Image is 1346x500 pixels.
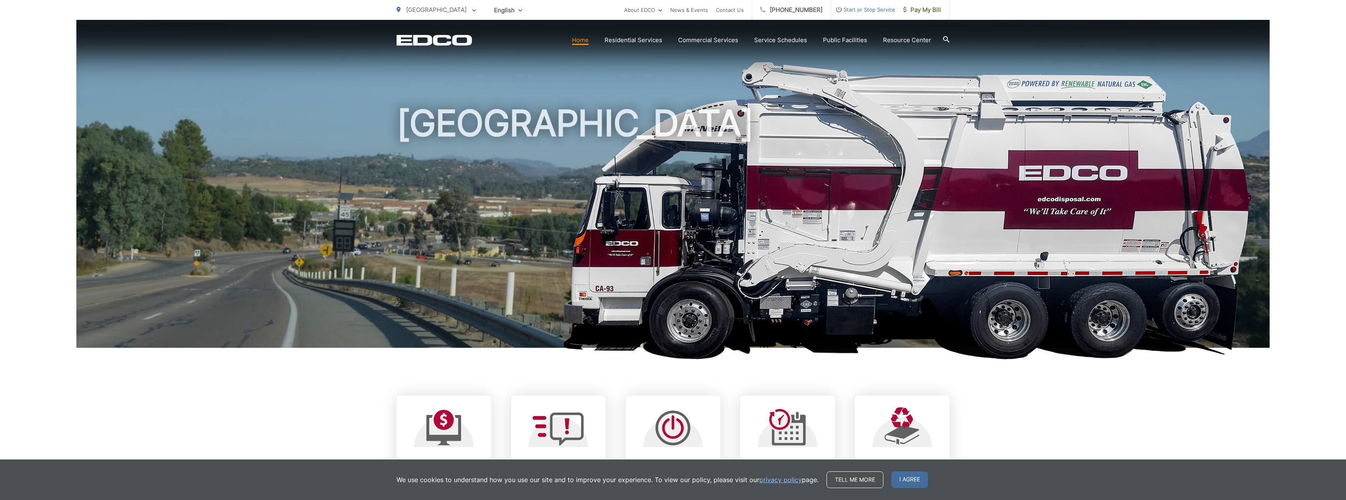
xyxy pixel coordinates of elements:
a: Residential Services [605,35,662,45]
h2: Start or Stop Service [634,459,712,478]
span: Pay My Bill [903,5,941,15]
a: Tell me more [827,471,883,488]
a: Service Schedules [754,35,807,45]
h2: Make a Request [519,459,598,469]
a: Commercial Services [678,35,738,45]
p: We use cookies to understand how you use our site and to improve your experience. To view our pol... [397,475,819,484]
h2: Service Schedules [748,459,827,469]
a: Contact Us [716,5,744,15]
a: Home [572,35,589,45]
a: Public Facilities [823,35,867,45]
h2: Recycling Guide [863,459,941,469]
a: Resource Center [883,35,931,45]
span: [GEOGRAPHIC_DATA] [406,6,467,14]
h2: Pay Your Bill [405,459,483,469]
a: News & Events [670,5,708,15]
span: I agree [891,471,928,488]
a: EDCD logo. Return to the homepage. [397,35,472,46]
h1: [GEOGRAPHIC_DATA] [397,103,949,355]
span: English [488,3,528,17]
a: privacy policy [759,475,802,484]
a: About EDCO [624,5,662,15]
